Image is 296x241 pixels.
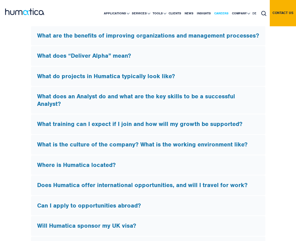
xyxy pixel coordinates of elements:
[230,0,251,26] a: Company
[37,120,259,128] h5: What training can I expect if I join and how will my growth be supported?
[195,0,213,26] a: Insights
[37,93,259,108] h5: What does an Analyst do and what are the key skills to be a successful Analyst?
[151,0,167,26] a: Tools
[102,0,130,26] a: Applications
[37,161,259,169] h5: Where is Humatica located?
[167,0,183,26] a: Clients
[37,202,259,210] h5: Can I apply to opportunities abroad?
[183,0,195,26] a: News
[213,0,230,26] a: Careers
[37,32,259,40] h5: What are the benefits of improving organizations and management processes?
[37,222,259,230] h5: Will Humatica sponsor my UK visa?
[37,141,259,148] h5: What is the culture of the company? What is the working environment like?
[251,0,258,26] a: DE
[5,9,44,15] img: logo
[130,0,151,26] a: Services
[252,11,256,15] span: DE
[37,73,259,80] h5: What do projects in Humatica typically look like?
[261,11,266,16] img: search_icon
[37,52,259,60] h5: What does “Deliver Alpha” mean?
[37,182,259,189] h5: Does Humatica offer international opportunities, and will I travel for work?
